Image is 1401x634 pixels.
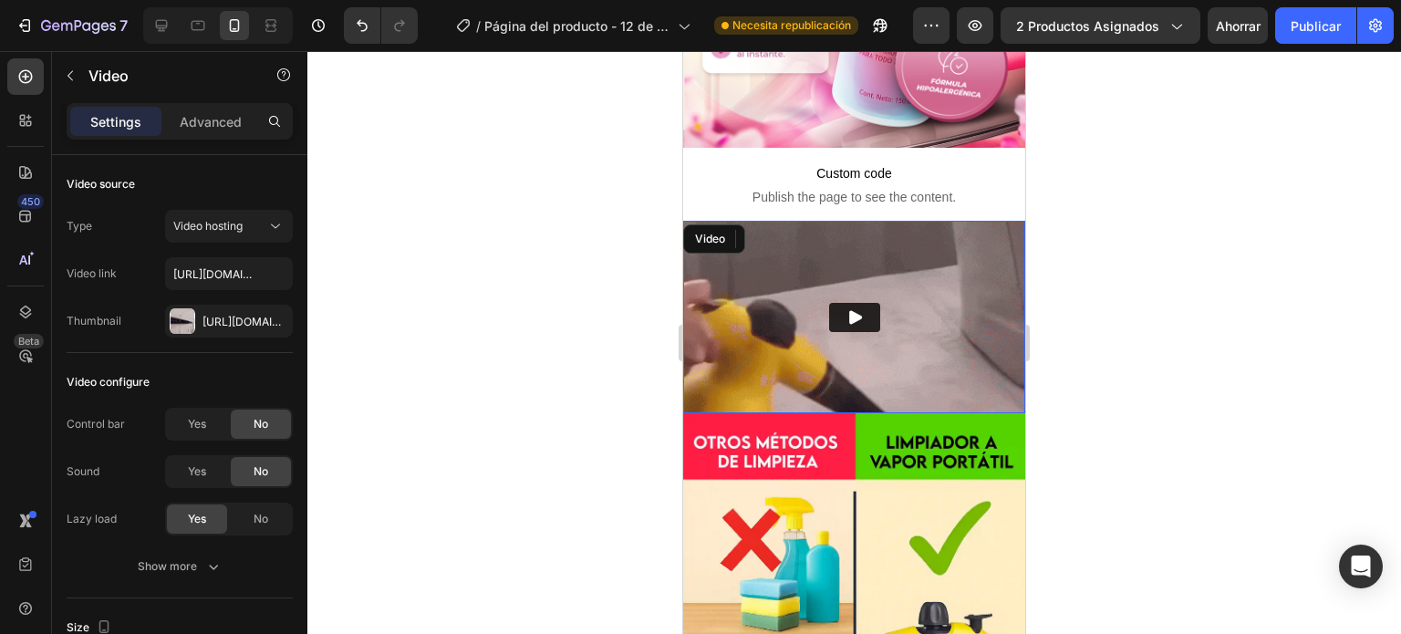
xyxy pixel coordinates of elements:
[165,257,293,290] input: Insert video url here
[188,511,206,527] span: Yes
[67,176,135,192] div: Video source
[88,65,244,87] p: Video
[683,51,1025,634] iframe: Área de diseño
[7,7,136,44] button: 7
[1001,7,1200,44] button: 2 productos asignados
[188,463,206,480] span: Yes
[484,18,669,53] font: Página del producto - 12 de septiembre, 13:35:01
[67,374,150,390] div: Video configure
[1291,18,1341,34] font: Publicar
[1216,18,1261,34] font: Ahorrar
[165,210,293,243] button: Video hosting
[188,416,206,432] span: Yes
[1016,18,1159,34] font: 2 productos asignados
[18,335,39,348] font: Beta
[67,313,121,329] div: Thumbnail
[732,18,851,32] font: Necesita republicación
[254,511,268,527] span: No
[173,219,243,233] span: Video hosting
[344,7,418,44] div: Deshacer/Rehacer
[202,314,288,330] div: [URL][DOMAIN_NAME]
[90,112,141,131] p: Settings
[67,463,99,480] div: Sound
[21,195,40,208] font: 450
[67,550,293,583] button: Show more
[67,416,125,432] div: Control bar
[67,265,117,282] div: Video link
[1339,545,1383,588] div: Abrir Intercom Messenger
[67,218,92,234] div: Type
[254,463,268,480] span: No
[1208,7,1268,44] button: Ahorrar
[1275,7,1356,44] button: Publicar
[119,16,128,35] font: 7
[67,511,117,527] div: Lazy load
[476,18,481,34] font: /
[180,112,242,131] p: Advanced
[138,557,223,576] div: Show more
[254,416,268,432] span: No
